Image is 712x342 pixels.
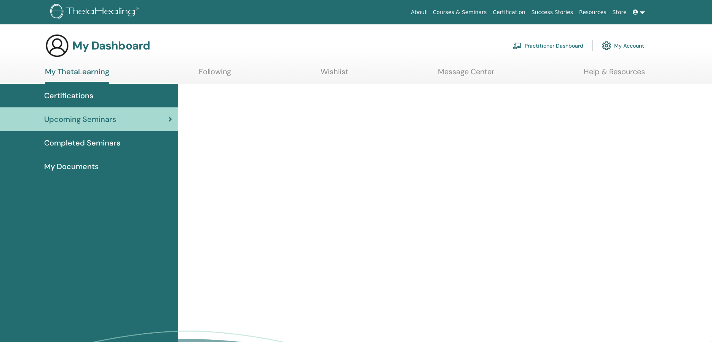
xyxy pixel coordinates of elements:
span: Certifications [44,90,93,101]
a: Help & Resources [584,67,645,82]
a: Success Stories [528,5,576,19]
img: logo.png [50,4,141,21]
img: cog.svg [602,39,611,52]
span: My Documents [44,161,99,172]
a: About [408,5,429,19]
a: Certification [490,5,528,19]
a: Store [610,5,630,19]
a: Practitioner Dashboard [512,37,583,54]
span: Completed Seminars [44,137,120,149]
img: generic-user-icon.jpg [45,34,69,58]
a: My Account [602,37,644,54]
a: Following [199,67,231,82]
img: chalkboard-teacher.svg [512,42,522,49]
a: Wishlist [321,67,348,82]
a: Message Center [438,67,494,82]
a: Courses & Seminars [430,5,490,19]
a: My ThetaLearning [45,67,109,84]
a: Resources [576,5,610,19]
h3: My Dashboard [72,39,150,53]
span: Upcoming Seminars [44,113,116,125]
